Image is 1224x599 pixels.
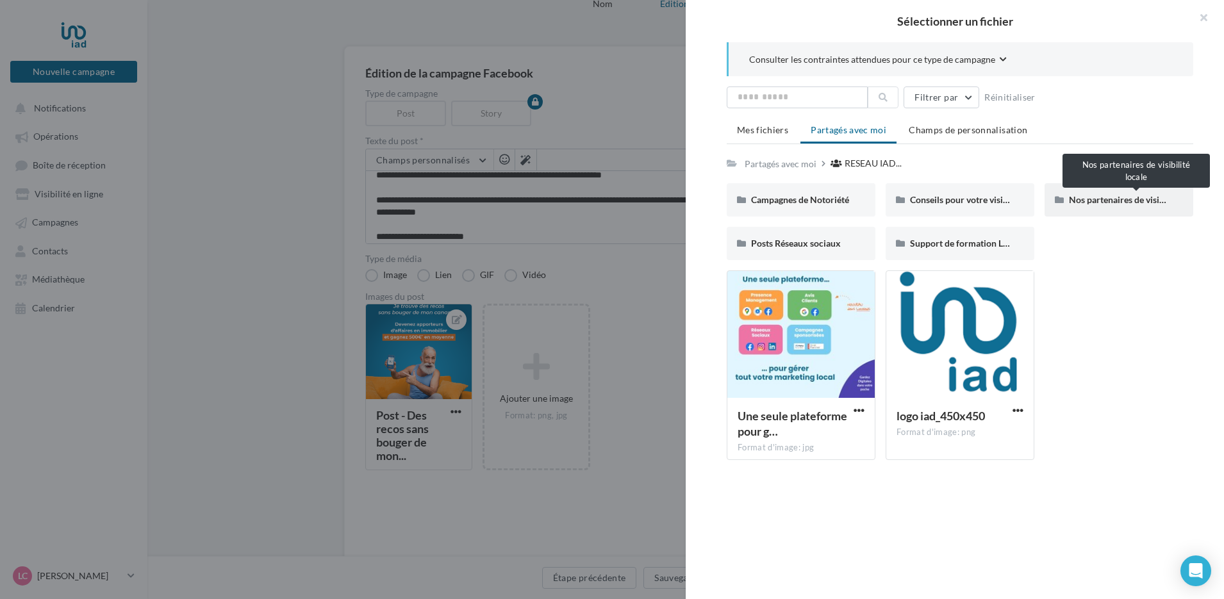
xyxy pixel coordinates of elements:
button: Filtrer par [904,86,979,108]
span: Partagés avec moi [811,124,886,135]
span: Campagnes de Notoriété [751,194,849,205]
button: Réinitialiser [979,90,1041,105]
div: Partagés avec moi [745,158,816,170]
span: Mes fichiers [737,124,788,135]
span: Nos partenaires de visibilité locale [1069,194,1205,205]
span: Conseils pour votre visibilité locale [910,194,1049,205]
button: Consulter les contraintes attendues pour ce type de campagne [749,53,1007,69]
div: Open Intercom Messenger [1180,555,1211,586]
div: Nos partenaires de visibilité locale [1063,154,1210,188]
span: Consulter les contraintes attendues pour ce type de campagne [749,53,995,66]
h2: Sélectionner un fichier [706,15,1203,27]
span: Support de formation Localads [910,238,1033,249]
span: Posts Réseaux sociaux [751,238,841,249]
span: RESEAU IAD... [845,157,902,170]
span: Champs de personnalisation [909,124,1027,135]
span: Une seule plateforme pour gérer tout votre marketing local [738,409,847,438]
div: Format d'image: png [897,427,1023,438]
div: Format d'image: jpg [738,442,864,454]
span: logo iad_450x450 [897,409,985,423]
